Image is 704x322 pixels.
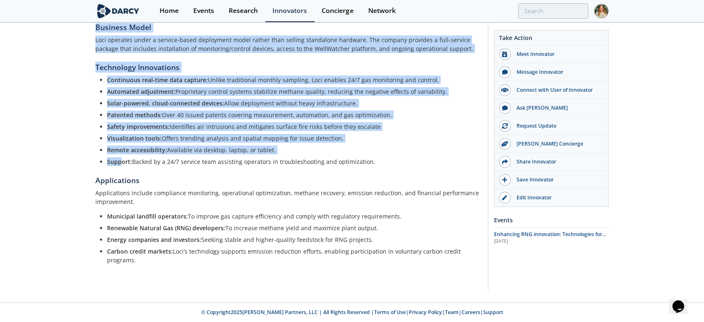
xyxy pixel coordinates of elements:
[95,175,482,186] h5: Applications
[107,247,476,264] p: Loci’s technology supports emission reduction efforts, enabling participation in voluntary carbon...
[95,22,482,33] h5: Business Model
[511,122,604,130] div: Request Update
[107,158,132,166] strong: Support:
[494,33,608,45] div: Take Action
[107,247,173,255] strong: Carbon credit markets:
[95,4,141,18] img: logo-wide.svg
[511,104,604,112] div: Ask [PERSON_NAME]
[272,8,307,14] div: Innovators
[107,134,476,143] p: Offers trending analysis and spatial mapping for issue detection.
[107,75,476,84] p: Unlike traditional monthly sampling, Loci enables 24/7 gas monitoring and control.
[494,231,606,245] span: Enhancing RNG innovation: Technologies for Sustainable Energy
[107,157,476,166] p: Backed by a 24/7 service team assisting operators in troubleshooting and optimization.
[160,8,179,14] div: Home
[511,158,604,166] div: Share Innovator
[494,171,608,189] button: Save Innovator
[107,146,167,154] strong: Remote accessibility:
[322,8,353,14] div: Concierge
[95,62,482,73] h5: Technology Innovations
[95,189,482,206] p: Applications include compliance monitoring, operational optimization, methane recovery, emission ...
[107,212,476,221] p: To improve gas capture efficiency and comply with regulatory requirements.
[193,8,214,14] div: Events
[494,189,608,206] a: Edit Innovator
[229,8,258,14] div: Research
[511,50,604,58] div: Meet Innovator
[107,99,224,107] strong: Solar-powered, cloud-connected devices:
[107,212,188,220] strong: Municipal landfill operators:
[483,309,503,316] a: Support
[107,224,476,232] p: To increase methane yield and maximize plant output.
[409,309,442,316] a: Privacy Policy
[511,176,604,184] div: Save Innovator
[107,146,476,154] p: Available via desktop, laptop, or tablet.
[107,111,476,119] p: Over 40 issued patents covering measurement, automation, and gas optimization.
[107,111,162,119] strong: Patented methods:
[95,35,482,53] p: Loci operates under a service-based deployment model rather than selling standalone hardware. The...
[445,309,459,316] a: Team
[107,122,476,131] p: Identifies air intrusions and mitigates surface fire risks before they escalate
[107,134,162,142] strong: Visualization tools:
[511,86,604,94] div: Connect with User of Innovator
[44,309,660,316] p: © Copyright 2025 [PERSON_NAME] Partners, LLC | All Rights Reserved | | | | |
[107,99,476,108] p: Allow deployment without heavy infrastructure.
[494,231,609,245] a: Enhancing RNG innovation: Technologies for Sustainable Energy [DATE]
[107,87,476,96] p: Proprietary control systems stabilize methane quality, reducing the negative effects of variability.
[107,224,225,232] strong: Renewable Natural Gas (RNG) developers:
[107,236,201,244] strong: Energy companies and investors:
[494,238,609,245] div: [DATE]
[494,213,609,227] div: Events
[669,289,696,314] iframe: chat widget
[107,235,476,244] p: Seeking stable and higher-quality feedstock for RNG projects.
[511,68,604,76] div: Message Innovator
[511,140,604,148] div: [PERSON_NAME] Concierge
[374,309,406,316] a: Terms of Use
[518,3,588,19] input: Advanced Search
[107,88,175,96] strong: Automated adjustment:
[368,8,395,14] div: Network
[462,309,480,316] a: Careers
[594,4,609,18] img: Profile
[511,194,604,201] div: Edit Innovator
[107,76,208,84] strong: Continuous real-time data capture:
[107,123,170,131] strong: Safety improvements:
